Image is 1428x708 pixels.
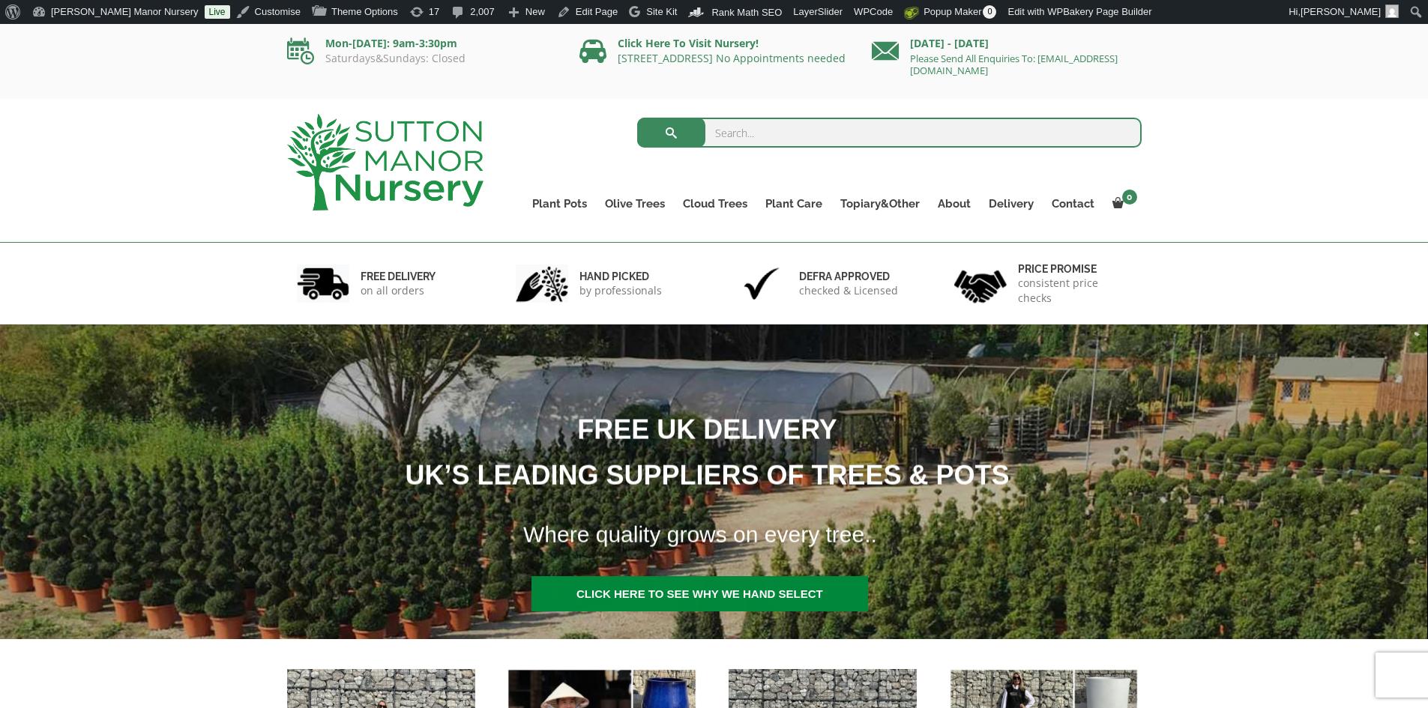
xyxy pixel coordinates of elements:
p: consistent price checks [1018,276,1132,306]
p: by professionals [579,283,662,298]
img: 4.jpg [954,261,1007,306]
h6: Defra approved [799,270,898,283]
span: 0 [1122,190,1137,205]
a: Contact [1043,193,1103,214]
input: Search... [637,118,1142,148]
span: Site Kit [646,6,677,17]
a: Olive Trees [596,193,674,214]
img: logo [287,114,483,211]
p: [DATE] - [DATE] [872,34,1142,52]
img: 2.jpg [516,264,568,303]
a: Plant Care [756,193,831,214]
a: Topiary&Other [831,193,929,214]
a: Live [205,5,230,19]
img: 1.jpg [297,264,349,303]
h6: Price promise [1018,262,1132,276]
p: on all orders [361,283,436,298]
h1: FREE UK DELIVERY UK’S LEADING SUPPLIERS OF TREES & POTS [156,407,1240,498]
p: Mon-[DATE]: 9am-3:30pm [287,34,557,52]
span: Rank Math SEO [711,7,782,18]
h6: hand picked [579,270,662,283]
h1: Where quality grows on every tree.. [504,512,1241,557]
a: 0 [1103,193,1142,214]
a: [STREET_ADDRESS] No Appointments needed [618,51,846,65]
a: Please Send All Enquiries To: [EMAIL_ADDRESS][DOMAIN_NAME] [910,52,1118,77]
a: Delivery [980,193,1043,214]
a: Plant Pots [523,193,596,214]
h6: FREE DELIVERY [361,270,436,283]
img: 3.jpg [735,264,788,303]
span: 0 [983,5,996,19]
p: Saturdays&Sundays: Closed [287,52,557,64]
span: [PERSON_NAME] [1301,6,1381,17]
a: Click Here To Visit Nursery! [618,36,759,50]
a: Cloud Trees [674,193,756,214]
a: About [929,193,980,214]
p: checked & Licensed [799,283,898,298]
